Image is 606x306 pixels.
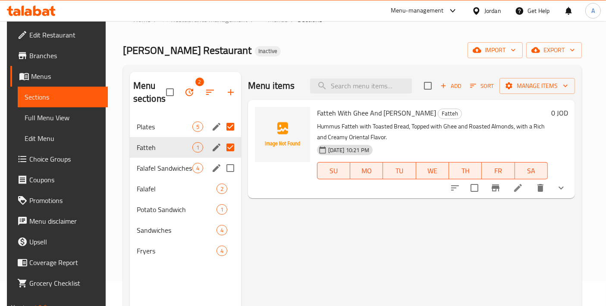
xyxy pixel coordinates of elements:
[171,14,248,25] span: Restaurants management
[210,141,223,154] button: edit
[255,47,281,55] span: Inactive
[255,107,310,162] img: Fatteh With Ghee And Almonds
[217,226,227,234] span: 4
[10,66,108,87] a: Menus
[133,79,166,105] h2: Menu sections
[210,162,223,175] button: edit
[25,133,101,144] span: Edit Menu
[123,14,151,25] a: Home
[137,225,217,235] span: Sandwiches
[468,42,523,58] button: import
[29,278,101,288] span: Grocery Checklist
[251,14,254,25] li: /
[317,106,436,119] span: Fatteh With Ghee And [PERSON_NAME]
[217,206,227,214] span: 1
[29,50,101,61] span: Branches
[220,82,241,103] button: Add section
[130,158,241,178] div: Falafel Sandwiches4edit
[439,81,462,91] span: Add
[248,79,295,92] h2: Menu items
[10,273,108,294] a: Grocery Checklist
[179,82,200,103] span: Bulk update
[18,107,108,128] a: Full Menu View
[137,122,192,132] div: Plates
[591,6,595,16] span: A
[29,257,101,268] span: Coverage Report
[137,184,217,194] span: Falafel
[485,178,506,198] button: Branch-specific-item
[556,183,566,193] svg: Show Choices
[526,42,582,58] button: export
[386,165,412,177] span: TU
[130,220,241,240] div: Sandwiches4
[160,14,248,25] a: Restaurants management
[291,14,294,25] li: /
[445,178,465,198] button: sort-choices
[217,247,227,255] span: 4
[217,184,227,194] div: items
[10,25,108,45] a: Edit Restaurant
[25,92,101,102] span: Sections
[29,154,101,164] span: Choice Groups
[217,185,227,193] span: 2
[123,41,251,60] span: [PERSON_NAME] Restaurant
[499,78,575,94] button: Manage items
[18,128,108,149] a: Edit Menu
[484,6,501,16] div: Jordan
[217,225,227,235] div: items
[325,146,373,154] span: [DATE] 10:21 PM
[452,165,478,177] span: TH
[298,14,322,25] span: Sections
[437,79,465,93] button: Add
[193,164,203,172] span: 4
[530,178,551,198] button: delete
[137,246,217,256] span: Fryers
[192,122,203,132] div: items
[420,165,446,177] span: WE
[482,162,515,179] button: FR
[210,120,223,133] button: edit
[255,46,281,56] div: Inactive
[31,71,101,81] span: Menus
[18,87,108,107] a: Sections
[200,82,220,103] span: Sort sections
[130,116,241,137] div: Plates5edit
[29,216,101,226] span: Menu disclaimer
[551,107,568,119] h6: 0 JOD
[130,137,241,158] div: Fatteh1edit
[137,163,192,173] span: Falafel Sandwiches
[513,183,523,193] a: Edit menu item
[468,79,496,93] button: Sort
[130,199,241,220] div: Potato Sandwich1
[474,45,516,56] span: import
[217,246,227,256] div: items
[10,149,108,169] a: Choice Groups
[518,165,544,177] span: SA
[470,81,494,91] span: Sort
[485,165,511,177] span: FR
[29,237,101,247] span: Upsell
[29,195,101,206] span: Promotions
[130,178,241,199] div: Falafel2
[193,123,203,131] span: 5
[195,78,204,86] span: 2
[383,162,416,179] button: TU
[10,169,108,190] a: Coupons
[137,142,192,153] span: Fatteh
[10,190,108,211] a: Promotions
[438,109,462,119] span: Fatteh
[268,14,288,25] span: Menus
[192,163,203,173] div: items
[29,175,101,185] span: Coupons
[551,178,571,198] button: show more
[515,162,548,179] button: SA
[137,204,217,215] span: Potato Sandwich
[130,240,241,261] div: Fryers4
[416,162,449,179] button: WE
[317,162,350,179] button: SU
